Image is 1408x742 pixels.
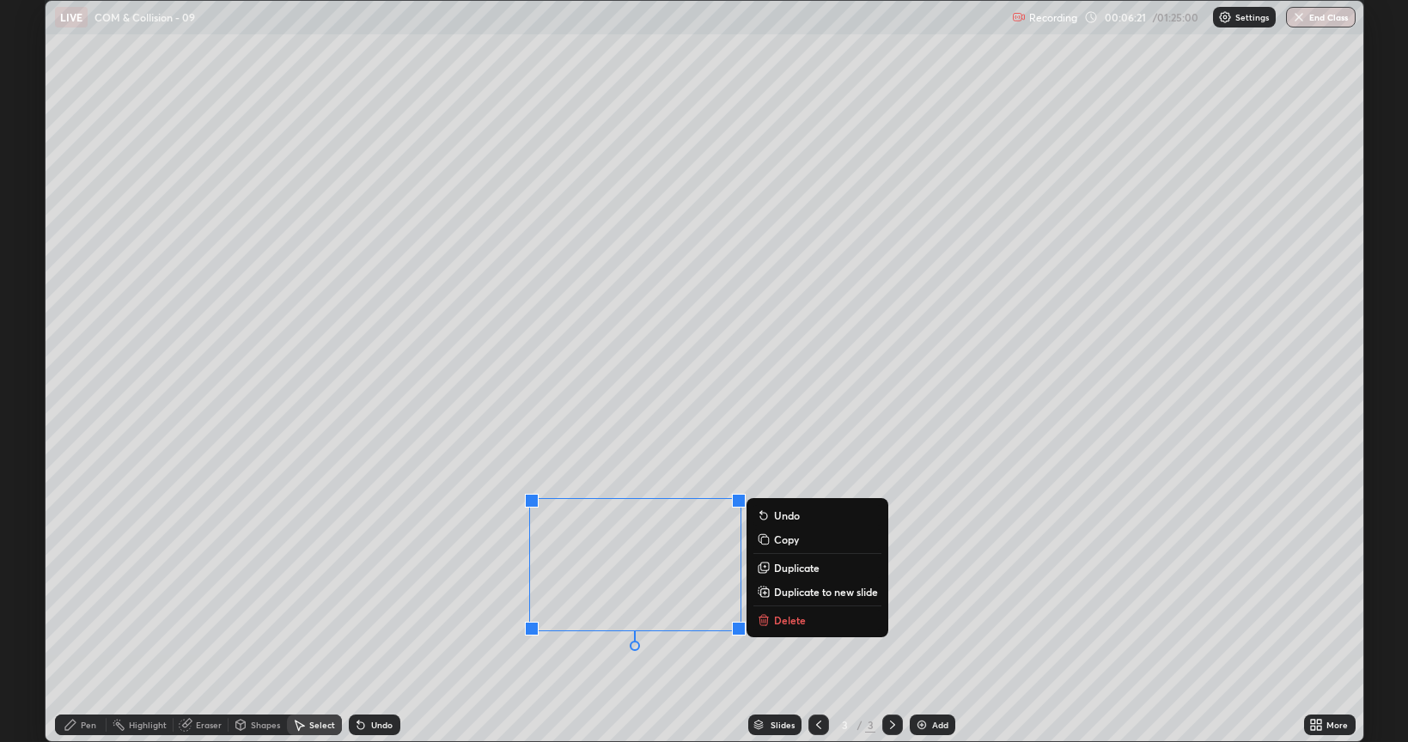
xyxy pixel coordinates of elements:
[371,721,393,729] div: Undo
[915,718,929,732] img: add-slide-button
[1029,11,1077,24] p: Recording
[1292,10,1306,24] img: end-class-cross
[1326,721,1348,729] div: More
[836,720,853,730] div: 3
[774,508,800,522] p: Undo
[1286,7,1356,27] button: End Class
[753,505,881,526] button: Undo
[60,10,83,24] p: LIVE
[774,561,820,575] p: Duplicate
[1012,10,1026,24] img: recording.375f2c34.svg
[771,721,795,729] div: Slides
[94,10,195,24] p: COM & Collision - 09
[774,585,878,599] p: Duplicate to new slide
[774,613,806,627] p: Delete
[774,532,799,546] p: Copy
[753,610,881,630] button: Delete
[932,721,948,729] div: Add
[1218,10,1232,24] img: class-settings-icons
[753,557,881,578] button: Duplicate
[753,529,881,550] button: Copy
[309,721,335,729] div: Select
[196,721,222,729] div: Eraser
[81,721,96,729] div: Pen
[251,721,280,729] div: Shapes
[1235,13,1269,21] p: Settings
[753,581,881,602] button: Duplicate to new slide
[865,717,875,733] div: 3
[856,720,862,730] div: /
[129,721,167,729] div: Highlight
